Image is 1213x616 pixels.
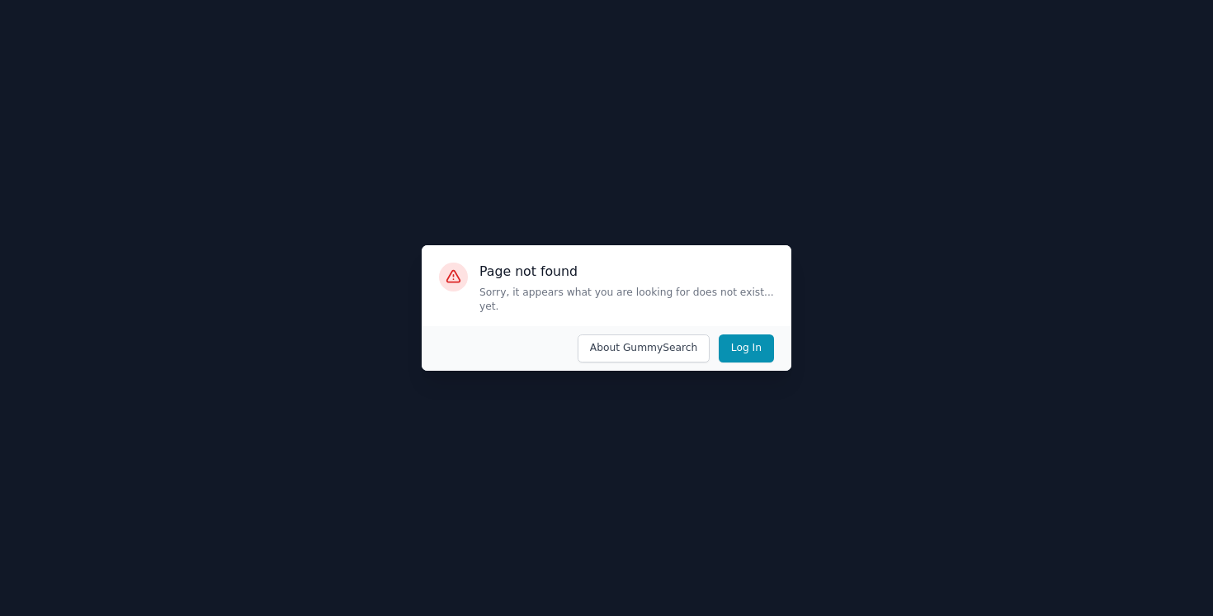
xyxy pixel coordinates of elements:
[479,263,774,280] h3: Page not found
[719,334,774,362] button: Log In
[479,286,774,315] p: Sorry, it appears what you are looking for does not exist... yet.
[569,334,710,362] a: About GummySearch
[710,334,774,362] a: Log In
[578,334,710,362] button: About GummySearch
